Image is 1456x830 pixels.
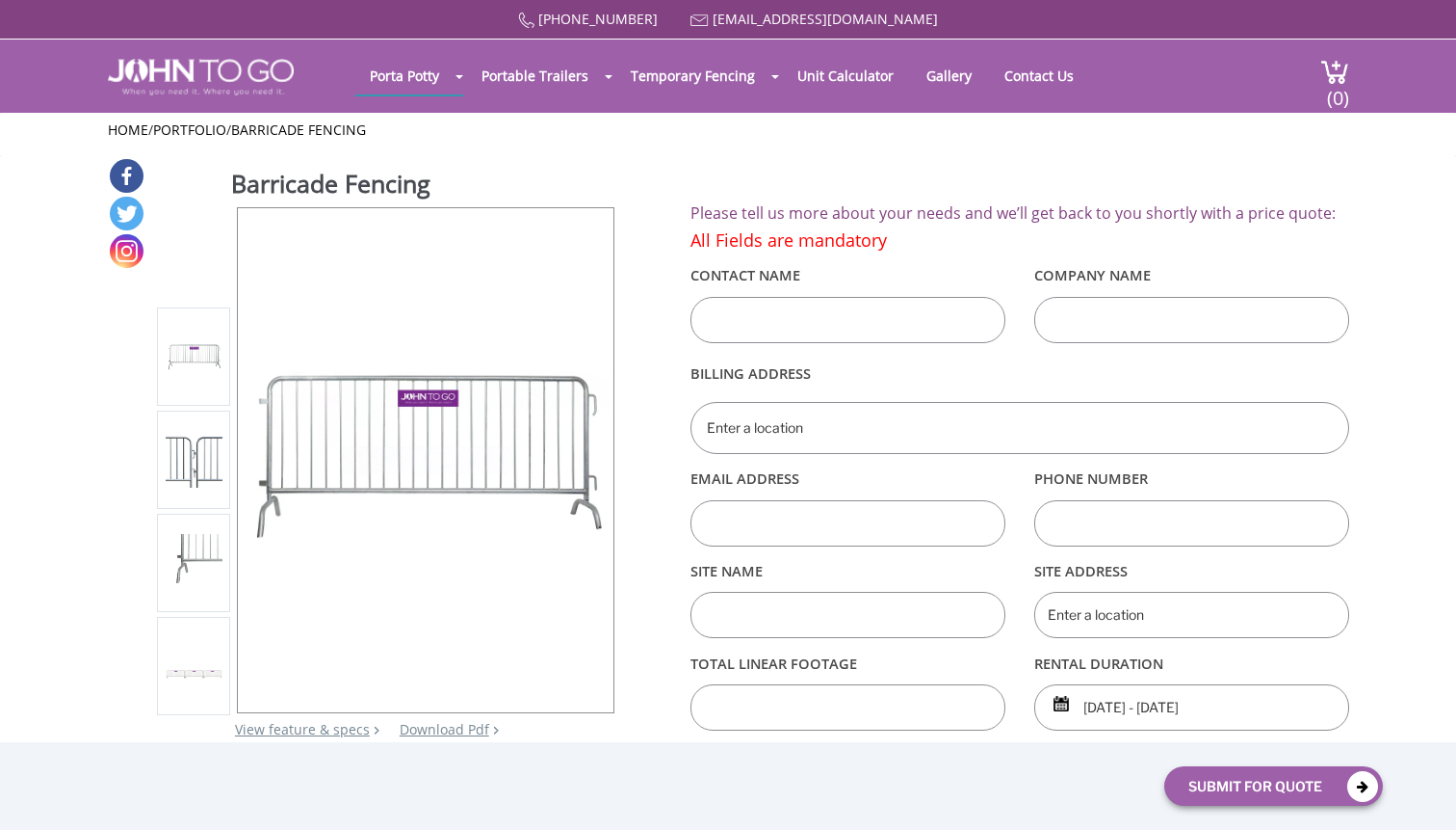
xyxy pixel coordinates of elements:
label: Total linear footage [690,647,1005,680]
img: JOHN to go [108,59,294,95]
label: Site Address [1034,554,1349,587]
a: Portfolio [153,120,226,139]
a: Temporary Fencing [616,57,769,94]
a: Portable Trailers [467,57,603,94]
button: Submit For Quote [1164,766,1383,806]
span: (0) [1326,69,1349,111]
img: Product [166,534,222,591]
a: Home [108,120,148,139]
a: Gallery [912,57,986,94]
input: Enter a location [690,402,1348,454]
label: check if applicable: [920,739,1120,767]
a: [PHONE_NUMBER] [538,10,658,28]
a: Contact Us [990,57,1088,94]
button: Live Chat [1379,753,1456,830]
label: Company Name [1034,259,1349,292]
label: Contact Name [690,259,1005,292]
input: Enter a location [1034,592,1349,638]
h4: All Fields are mandatory [690,231,1348,251]
label: rental duration [1034,647,1349,680]
img: Mail [690,14,709,27]
input: Start date | End date [1034,684,1349,731]
a: Porta Potty [355,57,454,94]
a: Facebook [110,159,143,193]
label: Email Address [690,463,1005,495]
label: Billing Address [690,351,1348,397]
a: Twitter [110,197,143,230]
img: chevron.png [493,726,499,735]
ul: / / [108,120,1349,140]
a: Download Pdf [400,720,489,738]
a: Instagram [110,234,143,268]
a: View feature & specs [235,720,370,738]
a: [EMAIL_ADDRESS][DOMAIN_NAME] [713,10,938,28]
h1: Barricade Fencing [231,167,616,205]
img: Product [166,670,222,680]
img: Product [238,335,614,586]
label: Site Name [690,554,1005,587]
a: Barricade Fencing [231,120,366,139]
label: 60’ TRUCK/TRAILER ACCESSIBILITY AT SITE? [690,739,891,788]
a: Unit Calculator [783,57,908,94]
img: Product [166,431,222,488]
img: Product [166,338,222,376]
label: Phone Number [1034,463,1349,495]
img: right arrow icon [374,726,379,735]
img: cart a [1320,59,1349,85]
h2: Please tell us more about your needs and we’ll get back to you shortly with a price quote: [690,205,1348,223]
img: Call [518,13,534,29]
